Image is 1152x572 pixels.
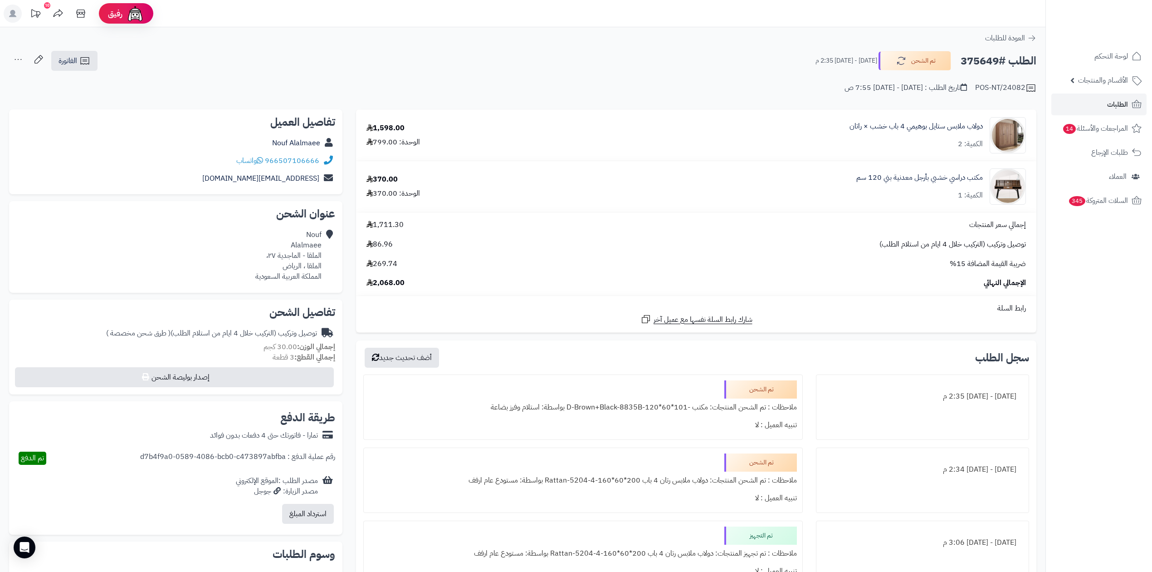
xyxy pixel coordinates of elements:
[879,51,951,70] button: تم الشحن
[654,315,752,325] span: شارك رابط السلة نفسها مع عميل آخر
[822,534,1023,552] div: [DATE] - [DATE] 3:06 م
[369,489,797,507] div: تنبيه العميل : لا
[294,352,335,363] strong: إجمالي القطع:
[958,190,983,201] div: الكمية: 1
[16,549,335,560] h2: وسوم الطلبات
[724,454,797,472] div: تم الشحن
[365,348,439,368] button: أضف تحديث جديد
[24,5,47,25] a: تحديثات المنصة
[297,341,335,352] strong: إجمالي الوزن:
[16,117,335,128] h2: تفاصيل العميل
[369,545,797,562] div: ملاحظات : تم تجهيز المنتجات: دولاب ملابس رتان 4 باب 200*60*160-Rattan-5204-4 بواسطة: مستودع عام ارفف
[1094,50,1128,63] span: لوحة التحكم
[126,5,144,23] img: ai-face.png
[1063,124,1076,134] span: 14
[360,303,1033,314] div: رابط السلة
[1051,166,1147,187] a: العملاء
[108,8,122,19] span: رفيق
[366,278,405,288] span: 2,068.00
[1068,194,1128,207] span: السلات المتروكة
[210,430,318,441] div: تمارا - فاتورتك حتى 4 دفعات بدون فوائد
[16,208,335,219] h2: عنوان الشحن
[21,453,44,464] span: تم الدفع
[822,461,1023,478] div: [DATE] - [DATE] 2:34 م
[44,2,50,9] div: 10
[815,56,877,65] small: [DATE] - [DATE] 2:35 م
[140,452,335,465] div: رقم عملية الدفع : d7b4f9a0-0589-4086-bcb0-c473897abfba
[366,137,420,148] div: الوحدة: 799.00
[1107,98,1128,111] span: الطلبات
[369,472,797,489] div: ملاحظات : تم الشحن المنتجات: دولاب ملابس رتان 4 باب 200*60*160-Rattan-5204-4 بواسطة: مستودع عام ارفف
[990,168,1025,205] img: 1755518436-1-90x90.jpg
[950,259,1026,269] span: ضريبة القيمة المضافة 15%
[369,399,797,416] div: ملاحظات : تم الشحن المنتجات: مكتب -101*60*120-D-Brown+Black-8835B بواسطة: استلام وفرز بضاعة
[1109,170,1127,183] span: العملاء
[59,55,77,66] span: الفاتورة
[264,341,335,352] small: 30.00 كجم
[236,476,318,497] div: مصدر الطلب :الموقع الإلكتروني
[106,328,317,339] div: توصيل وتركيب (التركيب خلال 4 ايام من استلام الطلب)
[1090,22,1143,41] img: logo-2.png
[975,352,1029,363] h3: سجل الطلب
[849,121,983,132] a: دولاب ملابس ستايل بوهيمي 4 باب خشب × راتان
[366,220,404,230] span: 1,711.30
[969,220,1026,230] span: إجمالي سعر المنتجات
[14,537,35,558] div: Open Intercom Messenger
[202,173,319,184] a: [EMAIL_ADDRESS][DOMAIN_NAME]
[961,52,1036,70] h2: الطلب #375649
[366,188,420,199] div: الوحدة: 370.00
[856,173,983,183] a: مكتب دراسي خشبي بأرجل معدنية بني 120 سم
[975,83,1036,94] div: POS-NT/24082
[985,33,1025,44] span: العودة للطلبات
[272,138,320,148] a: Nouf Alalmaee
[1051,142,1147,163] a: طلبات الإرجاع
[1091,146,1128,159] span: طلبات الإرجاع
[255,230,322,281] div: Nouf Alalmaee الملقا - الماجدية ٢٧، الملقا ، الرياض المملكة العربية السعودية
[990,117,1025,153] img: 1749977265-1-90x90.jpg
[15,367,334,387] button: إصدار بوليصة الشحن
[366,123,405,133] div: 1,598.00
[265,155,319,166] a: 966507106666
[1062,122,1128,135] span: المراجعات والأسئلة
[366,259,397,269] span: 269.74
[273,352,335,363] small: 3 قطعة
[1051,190,1147,212] a: السلات المتروكة345
[1051,45,1147,67] a: لوحة التحكم
[236,155,263,166] a: واتساب
[958,139,983,149] div: الكمية: 2
[1069,196,1086,206] span: 345
[16,307,335,318] h2: تفاصيل الشحن
[844,83,967,93] div: تاريخ الطلب : [DATE] - [DATE] 7:55 ص
[280,412,335,423] h2: طريقة الدفع
[366,239,393,250] span: 86.96
[282,504,334,524] button: استرداد المبلغ
[640,314,752,325] a: شارك رابط السلة نفسها مع عميل آخر
[984,278,1026,288] span: الإجمالي النهائي
[51,51,98,71] a: الفاتورة
[1078,74,1128,87] span: الأقسام والمنتجات
[879,239,1026,250] span: توصيل وتركيب (التركيب خلال 4 ايام من استلام الطلب)
[985,33,1036,44] a: العودة للطلبات
[1051,94,1147,115] a: الطلبات
[1051,118,1147,139] a: المراجعات والأسئلة14
[369,416,797,434] div: تنبيه العميل : لا
[724,380,797,399] div: تم الشحن
[236,486,318,497] div: مصدر الزيارة: جوجل
[366,174,398,185] div: 370.00
[822,388,1023,405] div: [DATE] - [DATE] 2:35 م
[724,527,797,545] div: تم التجهيز
[106,328,171,339] span: ( طرق شحن مخصصة )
